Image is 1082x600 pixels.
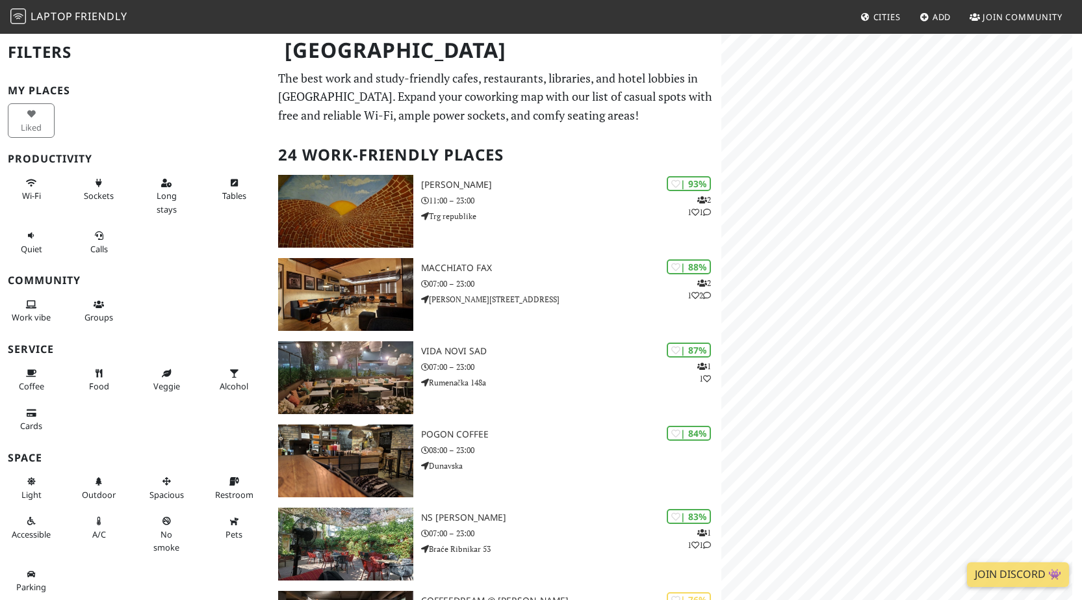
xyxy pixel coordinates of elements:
[84,190,114,202] span: Power sockets
[933,11,951,23] span: Add
[667,509,711,524] div: | 83%
[8,471,55,505] button: Light
[421,361,722,373] p: 07:00 – 23:00
[421,346,722,357] h3: Vida Novi Sad
[8,33,263,72] h2: Filters
[421,179,722,190] h3: [PERSON_NAME]
[211,363,257,397] button: Alcohol
[90,243,108,255] span: Video/audio calls
[8,225,55,259] button: Quiet
[688,194,711,218] p: 2 1 1
[270,341,721,414] a: Vida Novi Sad | 87% 11 Vida Novi Sad 07:00 – 23:00 Rumenačka 148a
[278,424,413,497] img: Pogon Coffee
[75,471,122,505] button: Outdoor
[667,426,711,441] div: | 84%
[21,489,42,501] span: Natural light
[421,263,722,274] h3: Macchiato Fax
[278,508,413,580] img: NS Michelangelo
[8,172,55,207] button: Wi-Fi
[153,380,180,392] span: Veggie
[667,259,711,274] div: | 88%
[421,278,722,290] p: 07:00 – 23:00
[421,512,722,523] h3: NS [PERSON_NAME]
[421,194,722,207] p: 11:00 – 23:00
[10,8,26,24] img: LaptopFriendly
[10,6,127,29] a: LaptopFriendly LaptopFriendly
[211,510,257,545] button: Pets
[855,5,906,29] a: Cities
[143,172,190,220] button: Long stays
[667,176,711,191] div: | 93%
[421,210,722,222] p: Trg republike
[270,424,721,497] a: Pogon Coffee | 84% Pogon Coffee 08:00 – 23:00 Dunavska
[8,452,263,464] h3: Space
[211,172,257,207] button: Tables
[8,510,55,545] button: Accessible
[75,294,122,328] button: Groups
[8,363,55,397] button: Coffee
[75,510,122,545] button: A/C
[225,528,242,540] span: Pet friendly
[16,581,46,593] span: Parking
[75,363,122,397] button: Food
[983,11,1063,23] span: Join Community
[278,341,413,414] img: Vida Novi Sad
[143,363,190,397] button: Veggie
[967,562,1069,587] a: Join Discord 👾
[697,360,711,385] p: 1 1
[12,311,51,323] span: People working
[278,69,714,125] p: The best work and study-friendly cafes, restaurants, libraries, and hotel lobbies in [GEOGRAPHIC_...
[8,343,263,356] h3: Service
[157,190,177,215] span: Long stays
[421,376,722,389] p: Rumenačka 148a
[421,543,722,555] p: Braće Ribnikar 53
[8,85,263,97] h3: My Places
[222,190,246,202] span: Work-friendly tables
[92,528,106,540] span: Air conditioned
[8,294,55,328] button: Work vibe
[211,471,257,505] button: Restroom
[270,508,721,580] a: NS Michelangelo | 83% 111 NS [PERSON_NAME] 07:00 – 23:00 Braće Ribnikar 53
[688,277,711,302] p: 2 1 2
[143,510,190,558] button: No smoke
[8,564,55,598] button: Parking
[153,528,179,553] span: Smoke free
[22,190,41,202] span: Stable Wi-Fi
[421,527,722,540] p: 07:00 – 23:00
[84,311,113,323] span: Group tables
[421,460,722,472] p: Dunavska
[75,225,122,259] button: Calls
[274,33,719,68] h1: [GEOGRAPHIC_DATA]
[75,9,127,23] span: Friendly
[20,420,42,432] span: Credit cards
[82,489,116,501] span: Outdoor area
[75,172,122,207] button: Sockets
[8,153,263,165] h3: Productivity
[421,444,722,456] p: 08:00 – 23:00
[688,527,711,551] p: 1 1 1
[31,9,73,23] span: Laptop
[19,380,44,392] span: Coffee
[89,380,109,392] span: Food
[421,429,722,440] h3: Pogon Coffee
[215,489,253,501] span: Restroom
[278,135,714,175] h2: 24 Work-Friendly Places
[914,5,957,29] a: Add
[21,243,42,255] span: Quiet
[8,402,55,437] button: Cards
[873,11,901,23] span: Cities
[278,175,413,248] img: Kafka
[667,343,711,358] div: | 87%
[270,175,721,248] a: Kafka | 93% 211 [PERSON_NAME] 11:00 – 23:00 Trg republike
[270,258,721,331] a: Macchiato Fax | 88% 212 Macchiato Fax 07:00 – 23:00 [PERSON_NAME][STREET_ADDRESS]
[149,489,184,501] span: Spacious
[278,258,413,331] img: Macchiato Fax
[143,471,190,505] button: Spacious
[964,5,1068,29] a: Join Community
[8,274,263,287] h3: Community
[12,528,51,540] span: Accessible
[220,380,248,392] span: Alcohol
[421,293,722,306] p: [PERSON_NAME][STREET_ADDRESS]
